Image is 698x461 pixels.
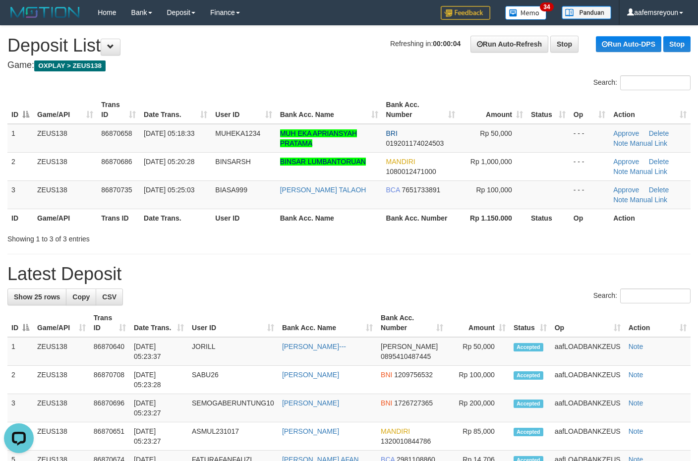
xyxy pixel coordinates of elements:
a: Manual Link [630,139,668,147]
th: Status: activate to sort column ascending [527,96,570,124]
span: Refreshing in: [390,40,461,48]
th: Game/API [33,209,97,227]
span: Accepted [514,371,543,380]
a: [PERSON_NAME] [282,371,339,379]
span: OXPLAY > ZEUS138 [34,60,106,71]
th: Op: activate to sort column ascending [551,309,625,337]
a: [PERSON_NAME] [282,427,339,435]
span: BRI [386,129,398,137]
a: Stop [550,36,579,53]
span: Rp 50,000 [480,129,512,137]
a: Run Auto-Refresh [470,36,548,53]
th: Action: activate to sort column ascending [625,309,691,337]
span: Copy 1209756532 to clipboard [394,371,433,379]
a: Note [613,168,628,175]
input: Search: [620,288,691,303]
h1: Latest Deposit [7,264,691,284]
a: Approve [613,129,639,137]
td: Rp 85,000 [447,422,510,451]
td: SABU26 [188,366,278,394]
span: Copy [72,293,90,301]
th: ID: activate to sort column descending [7,309,33,337]
span: CSV [102,293,116,301]
a: [PERSON_NAME] [282,399,339,407]
td: 1 [7,337,33,366]
td: ZEUS138 [33,180,97,209]
td: 2 [7,152,33,180]
td: ZEUS138 [33,422,90,451]
img: MOTION_logo.png [7,5,83,20]
th: Date Trans.: activate to sort column ascending [130,309,188,337]
th: Op [570,209,609,227]
td: ZEUS138 [33,152,97,180]
span: Copy 019201174024503 to clipboard [386,139,444,147]
th: Trans ID [97,209,140,227]
a: Note [629,371,643,379]
td: 2 [7,366,33,394]
span: [DATE] 05:20:28 [144,158,194,166]
th: User ID [211,209,276,227]
th: Amount: activate to sort column ascending [459,96,527,124]
td: [DATE] 05:23:28 [130,366,188,394]
a: Note [629,399,643,407]
td: 86870651 [90,422,130,451]
td: Rp 100,000 [447,366,510,394]
th: Rp 1.150.000 [459,209,527,227]
span: [DATE] 05:18:33 [144,129,194,137]
a: Note [629,427,643,435]
th: Action [609,209,691,227]
th: Bank Acc. Number [382,209,459,227]
th: Game/API: activate to sort column ascending [33,309,90,337]
th: Bank Acc. Name: activate to sort column ascending [278,309,377,337]
td: 86870696 [90,394,130,422]
a: CSV [96,288,123,305]
td: [DATE] 05:23:37 [130,337,188,366]
td: 86870640 [90,337,130,366]
a: MUH EKA APRIANSYAH PRATAMA [280,129,357,147]
a: Delete [649,186,669,194]
th: Bank Acc. Name: activate to sort column ascending [276,96,382,124]
th: Action: activate to sort column ascending [609,96,691,124]
a: BINSAR LUMBANTORUAN [280,158,366,166]
span: BNI [381,399,392,407]
td: ZEUS138 [33,394,90,422]
span: Copy 1726727365 to clipboard [394,399,433,407]
img: Button%20Memo.svg [505,6,547,20]
label: Search: [593,75,691,90]
td: aafLOADBANKZEUS [551,422,625,451]
td: ZEUS138 [33,337,90,366]
th: Status [527,209,570,227]
img: panduan.png [562,6,611,19]
td: - - - [570,152,609,180]
img: Feedback.jpg [441,6,490,20]
th: ID: activate to sort column descending [7,96,33,124]
a: [PERSON_NAME] TALAOH [280,186,366,194]
span: MANDIRI [381,427,410,435]
td: ZEUS138 [33,366,90,394]
td: aafLOADBANKZEUS [551,337,625,366]
span: Accepted [514,400,543,408]
th: Op: activate to sort column ascending [570,96,609,124]
span: BIASA999 [215,186,247,194]
a: [PERSON_NAME]--- [282,343,346,350]
span: [DATE] 05:25:03 [144,186,194,194]
th: Bank Acc. Name [276,209,382,227]
h4: Game: [7,60,691,70]
a: Note [613,139,628,147]
span: Accepted [514,343,543,351]
span: 86870686 [101,158,132,166]
label: Search: [593,288,691,303]
td: 3 [7,180,33,209]
button: Open LiveChat chat widget [4,4,34,34]
td: 1 [7,124,33,153]
a: Copy [66,288,96,305]
td: ASMUL231017 [188,422,278,451]
span: Accepted [514,428,543,436]
td: - - - [570,180,609,209]
th: ID [7,209,33,227]
td: [DATE] 05:23:27 [130,394,188,422]
span: Copy 1320010844786 to clipboard [381,437,431,445]
th: User ID: activate to sort column ascending [211,96,276,124]
a: Manual Link [630,196,668,204]
th: Date Trans. [140,209,211,227]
